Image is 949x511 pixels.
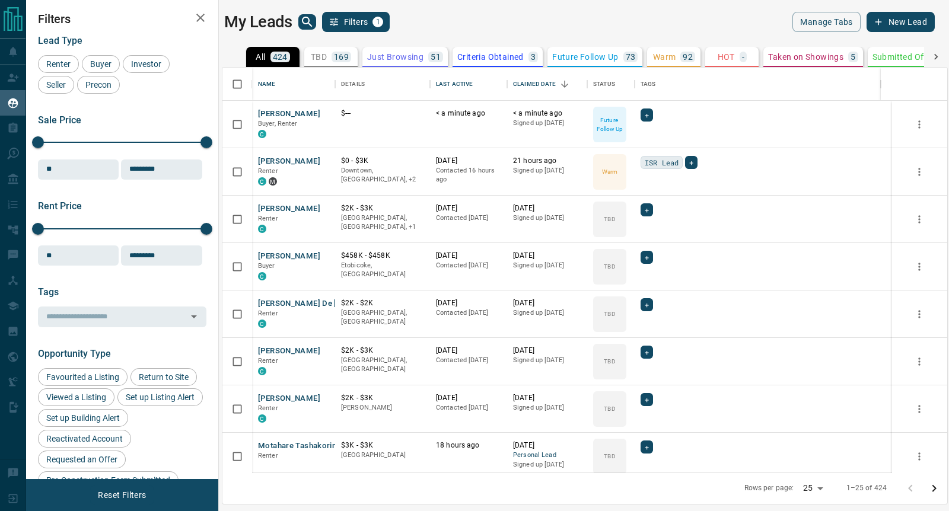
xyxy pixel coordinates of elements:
p: Etobicoke, [GEOGRAPHIC_DATA] [341,261,424,279]
p: Signed up [DATE] [513,460,581,470]
p: TBD [604,404,615,413]
p: $458K - $458K [341,251,424,261]
span: Opportunity Type [38,348,111,359]
div: Tags [641,68,656,101]
p: Warm [653,53,676,61]
span: Tags [38,286,59,298]
button: [PERSON_NAME] [258,346,320,357]
button: more [910,258,928,276]
p: 1–25 of 424 [846,483,887,493]
span: Buyer [86,59,116,69]
p: Contacted 16 hours ago [436,166,501,184]
div: + [641,346,653,359]
p: [DATE] [436,203,501,213]
div: Name [252,68,335,101]
span: Buyer [258,262,275,270]
div: 25 [798,480,827,497]
p: 3 [531,53,536,61]
span: Reactivated Account [42,434,127,443]
div: condos.ca [258,414,266,423]
span: Set up Building Alert [42,413,124,423]
span: + [645,109,649,121]
span: Buyer, Renter [258,120,298,127]
div: Buyer [82,55,120,73]
button: more [910,448,928,465]
div: Name [258,68,276,101]
div: Set up Building Alert [38,409,128,427]
div: + [641,393,653,406]
span: Viewed a Listing [42,392,110,402]
button: more [910,116,928,133]
p: [DATE] [513,393,581,403]
p: All [256,53,265,61]
button: more [910,305,928,323]
button: [PERSON_NAME] De [PERSON_NAME] [258,298,396,309]
p: Toronto [341,213,424,232]
span: + [645,204,649,216]
span: Requested an Offer [42,455,122,464]
div: Return to Site [130,368,197,386]
div: Seller [38,76,74,94]
p: $2K - $3K [341,346,424,356]
p: HOT [718,53,735,61]
p: Signed up [DATE] [513,356,581,365]
p: 18 hours ago [436,440,501,451]
span: Favourited a Listing [42,372,123,382]
button: more [910,163,928,181]
button: [PERSON_NAME] [258,108,320,120]
div: + [685,156,698,169]
span: Return to Site [135,372,193,382]
span: + [689,157,693,168]
div: mrloft.ca [269,177,277,186]
div: + [641,203,653,216]
div: Pre-Construction Form Submitted [38,471,179,489]
p: - [742,53,744,61]
button: Open [186,308,202,325]
p: Contacted [DATE] [436,261,501,270]
button: Manage Tabs [792,12,860,32]
p: Contacted [DATE] [436,308,501,318]
p: Future Follow Up [594,116,625,133]
p: Criteria Obtained [457,53,524,61]
p: 5 [851,53,855,61]
div: Last Active [436,68,473,101]
div: + [641,440,653,453]
p: [DATE] [436,346,501,356]
div: Last Active [430,68,507,101]
div: + [641,298,653,311]
button: search button [298,14,316,30]
div: Reactivated Account [38,430,131,448]
p: [DATE] [436,298,501,308]
span: Lead Type [38,35,82,46]
div: Status [587,68,635,101]
p: TBD [604,452,615,461]
span: ISR Lead [645,157,679,168]
p: TBD [604,262,615,271]
button: more [910,400,928,418]
span: Set up Listing Alert [122,392,199,402]
span: Renter [258,215,278,222]
div: Favourited a Listing [38,368,128,386]
span: Sale Price [38,114,81,126]
p: 73 [626,53,636,61]
p: 21 hours ago [513,156,581,166]
span: Personal Lead [513,451,581,461]
p: $2K - $3K [341,203,424,213]
p: [DATE] [513,298,581,308]
div: + [641,108,653,122]
div: Claimed Date [507,68,587,101]
span: 1 [374,18,382,26]
p: TBD [311,53,327,61]
button: Filters1 [322,12,390,32]
div: condos.ca [258,320,266,328]
p: TBD [604,215,615,223]
p: < a minute ago [436,108,501,119]
p: 424 [273,53,288,61]
div: Precon [77,76,120,94]
p: [GEOGRAPHIC_DATA], [GEOGRAPHIC_DATA] [341,356,424,374]
p: $0 - $3K [341,156,424,166]
p: Submitted Offer [872,53,935,61]
div: + [641,251,653,264]
span: Renter [258,309,278,317]
div: Status [593,68,615,101]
